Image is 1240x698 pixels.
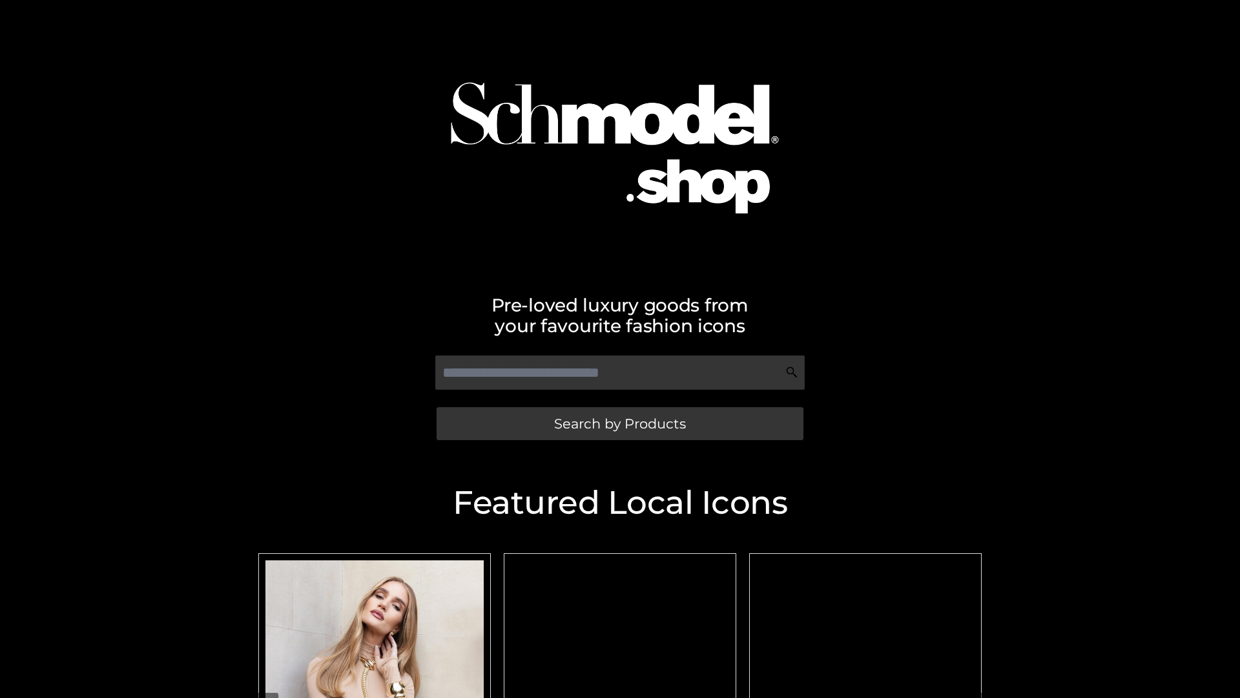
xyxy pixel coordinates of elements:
h2: Featured Local Icons​ [252,487,988,519]
h2: Pre-loved luxury goods from your favourite fashion icons [252,295,988,336]
img: Search Icon [785,366,798,379]
a: Search by Products [437,407,803,440]
span: Search by Products [554,417,686,430]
